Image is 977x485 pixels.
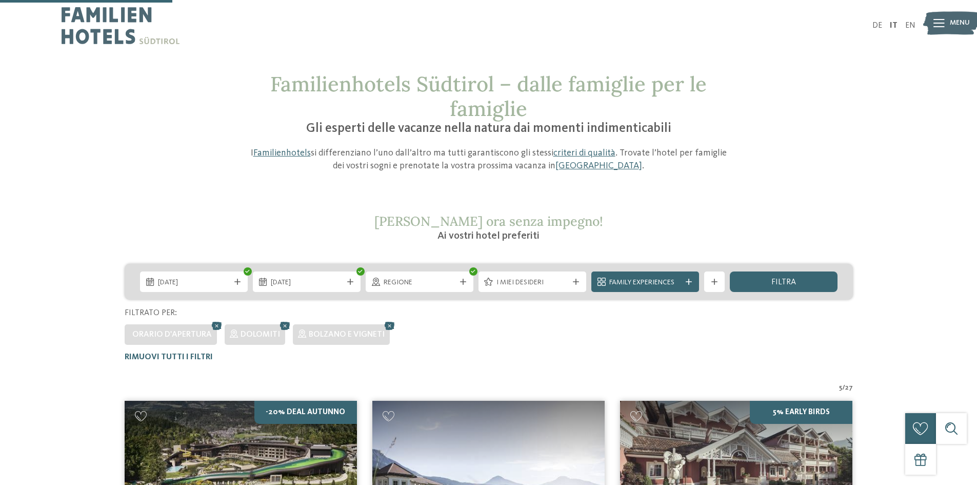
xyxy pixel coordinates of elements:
[872,22,882,30] a: DE
[245,147,732,172] p: I si differenziano l’uno dall’altro ma tutti garantiscono gli stessi . Trovate l’hotel per famigl...
[384,278,455,288] span: Regione
[158,278,230,288] span: [DATE]
[309,331,385,339] span: Bolzano e vigneti
[950,18,970,28] span: Menu
[842,383,845,393] span: /
[374,213,603,229] span: [PERSON_NAME] ora senza impegno!
[253,148,311,158] a: Familienhotels
[553,148,615,158] a: criteri di qualità
[241,331,280,339] span: Dolomiti
[306,122,671,135] span: Gli esperti delle vacanze nella natura dai momenti indimenticabili
[890,22,898,30] a: IT
[270,71,707,122] span: Familienhotels Südtirol – dalle famiglie per le famiglie
[125,309,177,317] span: Filtrato per:
[905,22,915,30] a: EN
[437,231,540,241] span: Ai vostri hotel preferiti
[771,278,796,286] span: filtra
[271,278,343,288] span: [DATE]
[125,353,213,361] span: Rimuovi tutti i filtri
[839,383,842,393] span: 5
[132,331,212,339] span: Orario d'apertura
[555,161,642,170] a: [GEOGRAPHIC_DATA]
[609,278,681,288] span: Family Experiences
[496,278,568,288] span: I miei desideri
[845,383,853,393] span: 27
